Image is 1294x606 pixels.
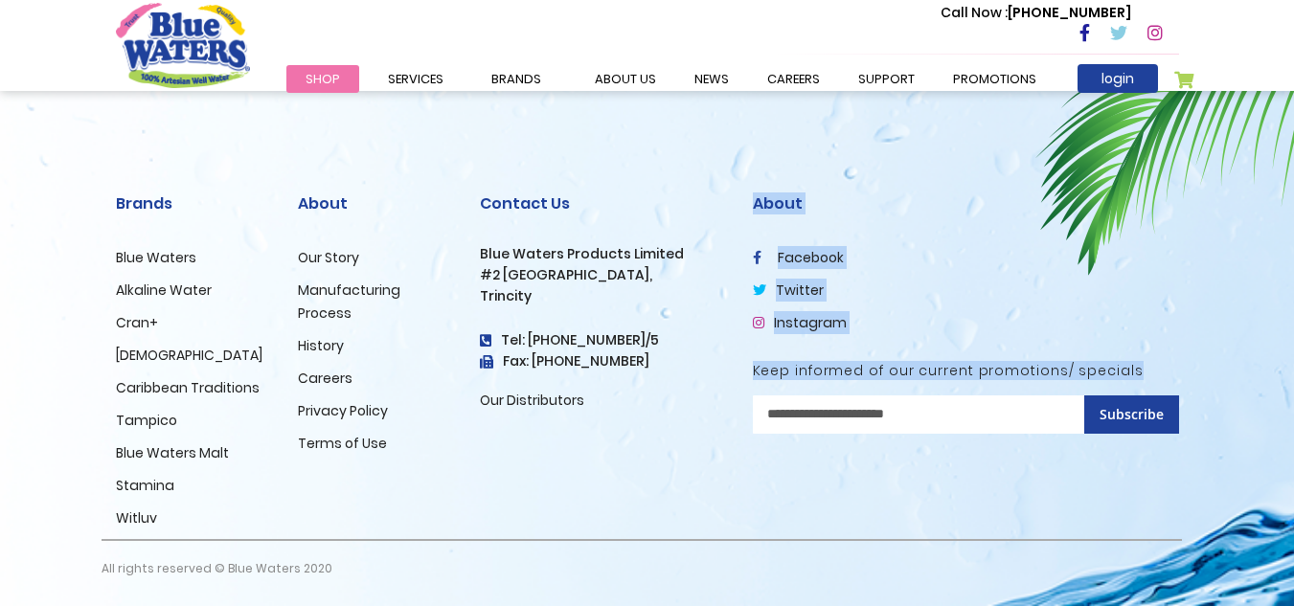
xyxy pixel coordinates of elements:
a: Manufacturing Process [298,281,400,323]
h3: Trincity [480,288,724,304]
span: Brands [491,70,541,88]
button: Subscribe [1084,395,1179,434]
span: Subscribe [1100,405,1164,423]
a: twitter [753,281,824,300]
a: News [675,65,748,93]
a: about us [576,65,675,93]
a: Caribbean Traditions [116,378,260,397]
h3: #2 [GEOGRAPHIC_DATA], [480,267,724,283]
a: login [1078,64,1158,93]
a: [DEMOGRAPHIC_DATA] [116,346,262,365]
h2: About [753,194,1179,213]
a: Blue Waters Malt [116,443,229,462]
h2: About [298,194,451,213]
span: Call Now : [941,3,1008,22]
a: Cran+ [116,313,158,332]
h4: Tel: [PHONE_NUMBER]/5 [480,332,724,348]
a: Alkaline Water [116,281,212,300]
a: support [839,65,934,93]
a: Our Story [298,248,359,267]
p: All rights reserved © Blue Waters 2020 [102,541,332,596]
a: careers [748,65,839,93]
a: Stamina [116,476,174,495]
a: Careers [298,369,352,388]
a: Witluv [116,508,157,527]
span: Shop [306,70,340,88]
a: Blue Waters [116,248,196,267]
a: Tampico [116,411,177,430]
a: Our Distributors [480,391,584,410]
a: Promotions [934,65,1056,93]
a: store logo [116,3,250,87]
h3: Blue Waters Products Limited [480,246,724,262]
h2: Contact Us [480,194,724,213]
a: Terms of Use [298,434,387,453]
a: History [298,336,344,355]
a: facebook [753,248,844,267]
h2: Brands [116,194,269,213]
a: Privacy Policy [298,401,388,420]
a: Instagram [753,313,847,332]
h5: Keep informed of our current promotions/ specials [753,363,1179,379]
span: Services [388,70,443,88]
p: [PHONE_NUMBER] [941,3,1131,23]
h3: Fax: [PHONE_NUMBER] [480,353,724,370]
